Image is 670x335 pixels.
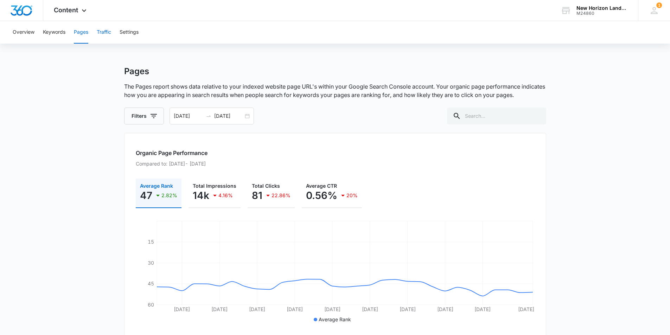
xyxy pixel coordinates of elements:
[174,112,203,120] input: Start date
[136,160,535,167] p: Compared to: [DATE] - [DATE]
[249,306,265,312] tspan: [DATE]
[252,183,280,189] span: Total Clicks
[346,193,358,198] p: 20%
[74,21,88,44] button: Pages
[193,190,209,201] p: 14k
[214,112,243,120] input: End date
[319,316,351,322] span: Average Rank
[399,306,415,312] tspan: [DATE]
[124,108,164,124] button: Filters
[148,281,154,286] tspan: 45
[218,193,233,198] p: 4.16%
[120,21,139,44] button: Settings
[286,306,302,312] tspan: [DATE]
[576,11,628,16] div: account id
[656,2,662,8] span: 1
[54,6,78,14] span: Content
[306,183,337,189] span: Average CTR
[211,306,228,312] tspan: [DATE]
[474,306,491,312] tspan: [DATE]
[437,306,453,312] tspan: [DATE]
[140,183,173,189] span: Average Rank
[124,66,149,77] h1: Pages
[272,193,291,198] p: 22.86%
[447,108,546,124] input: Search...
[148,260,154,266] tspan: 30
[140,190,152,201] p: 47
[148,239,154,245] tspan: 15
[324,306,340,312] tspan: [DATE]
[13,21,34,44] button: Overview
[43,21,65,44] button: Keywords
[161,193,177,198] p: 2.82%
[148,302,154,308] tspan: 60
[193,183,236,189] span: Total Impressions
[576,5,628,11] div: account name
[306,190,337,201] p: 0.56%
[174,306,190,312] tspan: [DATE]
[362,306,378,312] tspan: [DATE]
[656,2,662,8] div: notifications count
[252,190,262,201] p: 81
[518,306,534,312] tspan: [DATE]
[206,113,211,119] span: swap-right
[206,113,211,119] span: to
[136,149,535,157] h2: Organic Page Performance
[97,21,111,44] button: Traffic
[124,82,546,99] p: The Pages report shows data relative to your indexed website page URL's within your Google Search...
